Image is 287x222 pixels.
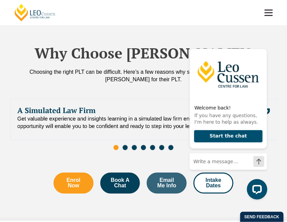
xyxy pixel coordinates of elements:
[147,173,187,194] a: Email Me Info
[184,36,270,205] iframe: LiveChat chat widget
[168,145,173,150] span: Go to slide 7
[10,99,277,154] div: Slides
[100,173,140,194] a: Book A Chat
[150,145,155,150] span: Go to slide 5
[10,99,277,140] div: 1 / 7
[17,115,253,130] span: Get valuable experience and insights learning in a simulated law firm environment. This unique op...
[141,145,146,150] span: Go to slide 4
[54,173,94,194] a: Enrol Now
[63,178,84,189] span: Enrol Now
[14,3,57,22] a: [PERSON_NAME] Centre for Law
[10,68,277,83] div: Choosing the right PLT can be difficult. Here’s a few reasons why so many people have chosen [PER...
[17,106,253,115] span: A Simulated Law Firm
[123,145,128,150] span: Go to slide 2
[114,145,119,150] span: Go to slide 1
[109,178,131,189] span: Book A Chat
[132,145,137,150] span: Go to slide 3
[159,145,164,150] span: Go to slide 6
[10,45,277,62] h2: Why Choose [PERSON_NAME]?
[156,178,178,189] span: Email Me Info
